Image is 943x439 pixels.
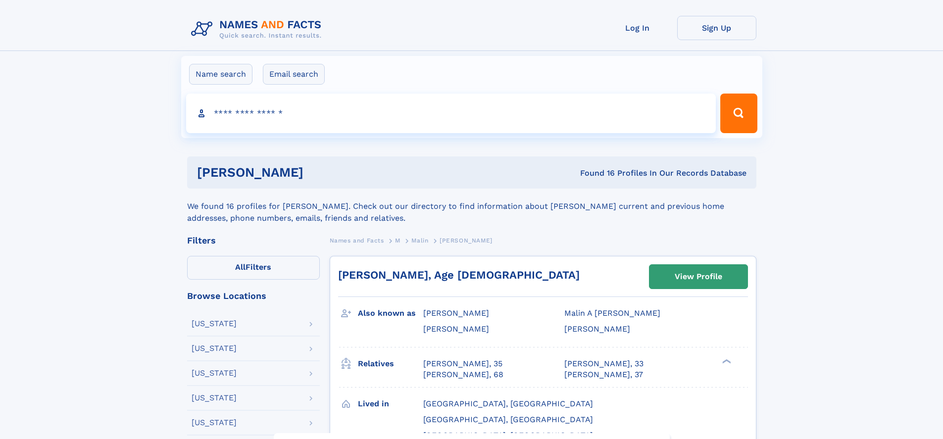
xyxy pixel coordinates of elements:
[338,269,580,281] a: [PERSON_NAME], Age [DEMOGRAPHIC_DATA]
[358,355,423,372] h3: Relatives
[187,16,330,43] img: Logo Names and Facts
[187,189,756,224] div: We found 16 profiles for [PERSON_NAME]. Check out our directory to find information about [PERSON...
[442,168,746,179] div: Found 16 Profiles In Our Records Database
[192,369,237,377] div: [US_STATE]
[187,256,320,280] label: Filters
[423,324,489,334] span: [PERSON_NAME]
[189,64,252,85] label: Name search
[187,236,320,245] div: Filters
[564,324,630,334] span: [PERSON_NAME]
[423,358,502,369] a: [PERSON_NAME], 35
[358,395,423,412] h3: Lived in
[192,394,237,402] div: [US_STATE]
[598,16,677,40] a: Log In
[395,234,400,246] a: M
[440,237,493,244] span: [PERSON_NAME]
[720,94,757,133] button: Search Button
[330,234,384,246] a: Names and Facts
[192,419,237,427] div: [US_STATE]
[675,265,722,288] div: View Profile
[423,415,593,424] span: [GEOGRAPHIC_DATA], [GEOGRAPHIC_DATA]
[192,320,237,328] div: [US_STATE]
[411,234,428,246] a: Malin
[395,237,400,244] span: M
[423,369,503,380] a: [PERSON_NAME], 68
[564,369,643,380] a: [PERSON_NAME], 37
[187,292,320,300] div: Browse Locations
[235,262,246,272] span: All
[192,344,237,352] div: [US_STATE]
[358,305,423,322] h3: Also known as
[423,308,489,318] span: [PERSON_NAME]
[677,16,756,40] a: Sign Up
[197,166,442,179] h1: [PERSON_NAME]
[423,399,593,408] span: [GEOGRAPHIC_DATA], [GEOGRAPHIC_DATA]
[186,94,716,133] input: search input
[564,358,644,369] a: [PERSON_NAME], 33
[720,358,732,364] div: ❯
[649,265,747,289] a: View Profile
[564,308,660,318] span: Malin A [PERSON_NAME]
[411,237,428,244] span: Malin
[263,64,325,85] label: Email search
